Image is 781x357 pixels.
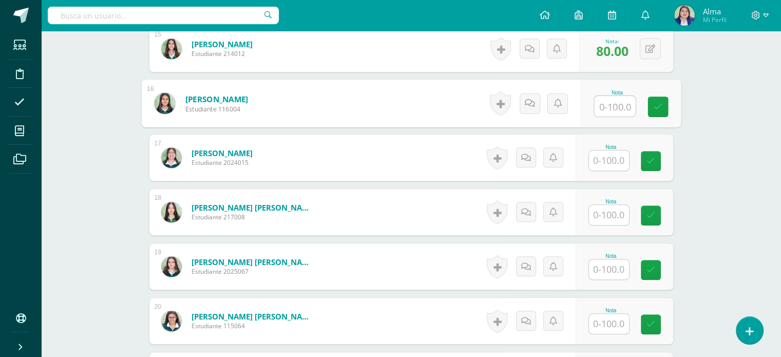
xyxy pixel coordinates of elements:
input: 0-100.0 [589,314,629,334]
a: [PERSON_NAME] [192,148,253,158]
div: Nota [594,89,640,95]
a: [PERSON_NAME] [185,93,248,104]
input: 0-100.0 [589,205,629,225]
a: [PERSON_NAME] [PERSON_NAME] [192,202,315,213]
input: 0-100.0 [589,259,629,279]
input: 0-100.0 [594,96,635,117]
div: Nota: [596,37,628,45]
span: Alma [702,6,726,16]
img: 40459abb1604f01767fa3ae9c461ad83.png [161,39,182,59]
span: Estudiante 115064 [192,322,315,330]
img: 4ef993094213c5b03b2ee2ce6609450d.png [674,5,695,26]
input: Busca un usuario... [48,7,279,24]
div: Nota [588,253,634,259]
span: Mi Perfil [702,15,726,24]
span: Estudiante 217008 [192,213,315,221]
span: Estudiante 116004 [185,104,248,114]
div: Nota [588,308,634,313]
span: Estudiante 2024015 [192,158,253,167]
span: Estudiante 214012 [192,49,253,58]
img: 8c1a34b3b9342903322ec75c6fc362cc.png [161,202,182,222]
input: 0-100.0 [589,151,629,171]
a: [PERSON_NAME] [PERSON_NAME] [192,257,315,267]
span: 80.00 [596,42,628,60]
div: Nota [588,144,634,150]
span: Estudiante 2025067 [192,267,315,276]
img: 931e6ae1c2445627d09b0018555ea6dc.png [161,256,182,277]
a: [PERSON_NAME] [PERSON_NAME] [192,311,315,322]
img: bd975e01ef2ad62bbd7584dbf438c725.png [161,311,182,331]
a: [PERSON_NAME] [192,39,253,49]
img: eafd3bc758dd265966c9aae3be8b188e.png [154,92,175,114]
img: b456a9d1afc215b35500305efdc398e5.png [161,147,182,168]
div: Nota [588,199,634,204]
